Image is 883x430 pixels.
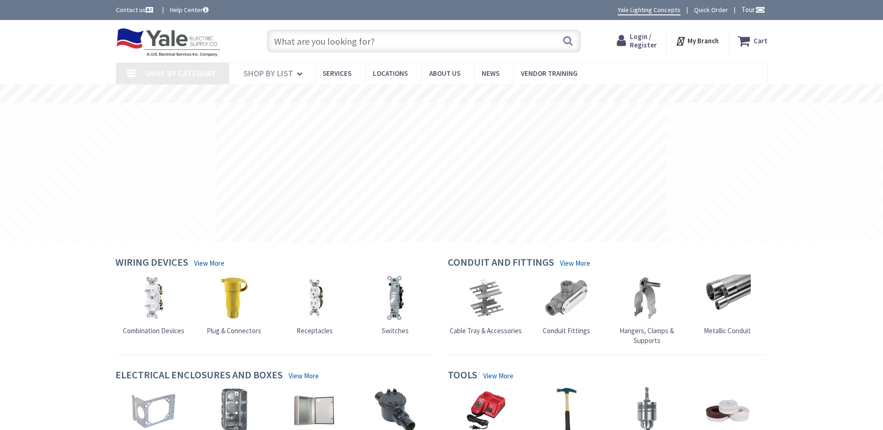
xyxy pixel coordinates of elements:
a: Quick Order [694,5,728,14]
span: Conduit Fittings [543,326,590,335]
a: View More [483,371,513,381]
span: Tour [741,5,765,14]
a: Receptacles Receptacles [291,275,338,336]
h4: Wiring Devices [115,256,188,270]
span: Vendor Training [521,69,578,78]
a: Cart [738,33,768,49]
a: Yale Lighting Concepts [618,5,681,15]
img: Plug & Connectors [211,275,257,321]
span: Services [323,69,351,78]
strong: Cart [754,33,768,49]
a: Contact us [116,5,155,14]
a: View More [289,371,319,381]
img: Metallic Conduit [704,275,751,321]
img: Yale Electric Supply Co. [116,28,221,57]
h4: Conduit and Fittings [448,256,554,270]
a: Combination Devices Combination Devices [123,275,184,336]
span: About Us [429,69,460,78]
input: What are you looking for? [267,29,581,53]
span: Hangers, Clamps & Supports [620,326,674,345]
span: Combination Devices [123,326,184,335]
a: View More [194,258,224,268]
a: Metallic Conduit Metallic Conduit [704,275,751,336]
span: Shop By List [243,68,293,79]
span: Switches [382,326,409,335]
img: Receptacles [291,275,338,321]
a: Help Center [170,5,209,14]
span: Cable Tray & Accessories [450,326,522,335]
img: Switches [372,275,418,321]
h4: Electrical Enclosures and Boxes [115,369,283,383]
h4: Tools [448,369,477,383]
span: Login / Register [630,32,657,49]
span: Plug & Connectors [207,326,261,335]
img: Combination Devices [130,275,177,321]
img: Cable Tray & Accessories [463,275,509,321]
a: Plug & Connectors Plug & Connectors [207,275,261,336]
span: Receptacles [297,326,333,335]
span: Metallic Conduit [704,326,751,335]
span: Shop By Category [145,68,216,79]
a: Hangers, Clamps & Supports Hangers, Clamps & Supports [609,275,685,346]
a: View More [560,258,590,268]
img: Hangers, Clamps & Supports [624,275,670,321]
img: Conduit Fittings [543,275,590,321]
a: Cable Tray & Accessories Cable Tray & Accessories [450,275,522,336]
div: My Branch [675,33,719,49]
a: Login / Register [617,33,657,49]
strong: My Branch [688,36,719,45]
span: News [482,69,499,78]
a: Conduit Fittings Conduit Fittings [543,275,590,336]
a: Switches Switches [372,275,418,336]
span: Locations [373,69,408,78]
